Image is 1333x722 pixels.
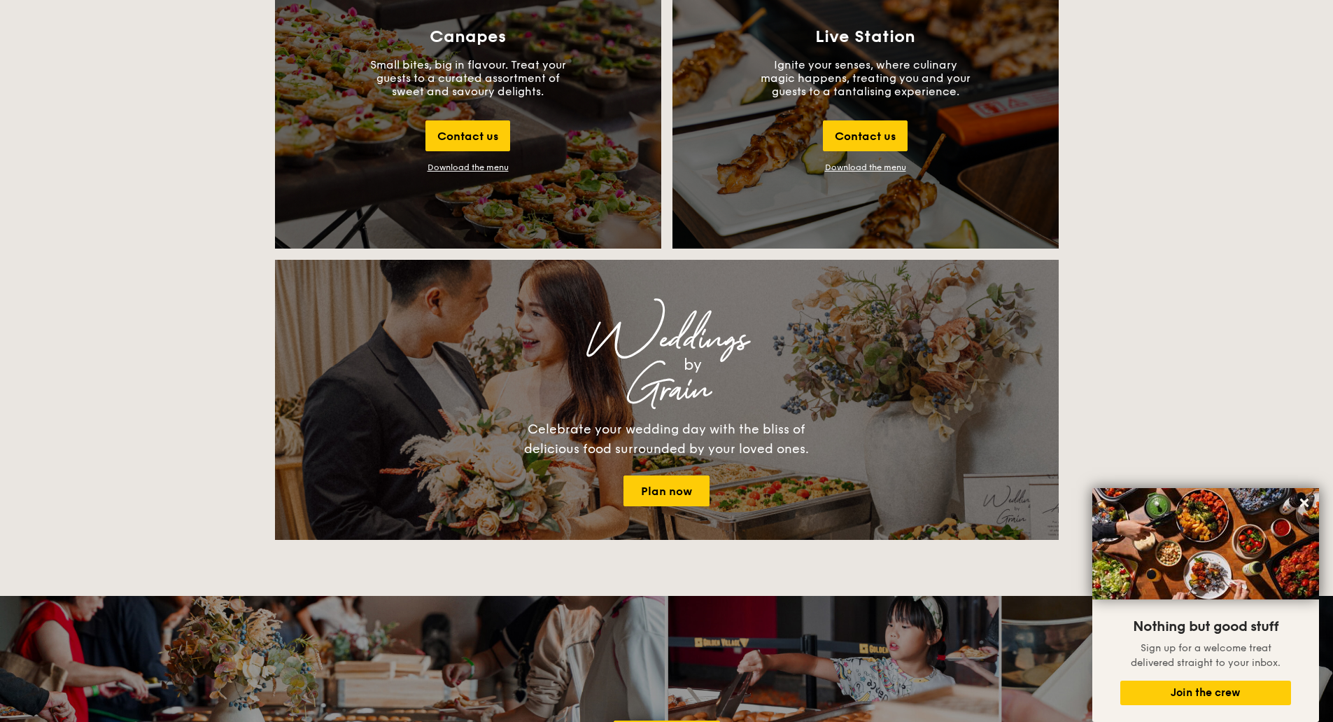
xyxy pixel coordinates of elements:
[425,120,510,151] div: Contact us
[428,162,509,172] div: Download the menu
[815,27,915,47] h3: Live Station
[1293,492,1316,514] button: Close
[430,27,506,47] h3: Canapes
[398,377,936,403] div: Grain
[509,419,824,459] div: Celebrate your wedding day with the bliss of delicious food surrounded by your loved ones.
[363,58,573,98] p: Small bites, big in flavour. Treat your guests to a curated assortment of sweet and savoury delig...
[1120,681,1291,705] button: Join the crew
[398,327,936,352] div: Weddings
[1092,488,1319,599] img: DSC07876-Edit02-Large.jpeg
[761,58,971,98] p: Ignite your senses, where culinary magic happens, treating you and your guests to a tantalising e...
[823,120,908,151] div: Contact us
[623,475,710,506] a: Plan now
[450,352,936,377] div: by
[1133,618,1278,635] span: Nothing but good stuff
[1131,642,1281,669] span: Sign up for a welcome treat delivered straight to your inbox.
[825,162,906,172] a: Download the menu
